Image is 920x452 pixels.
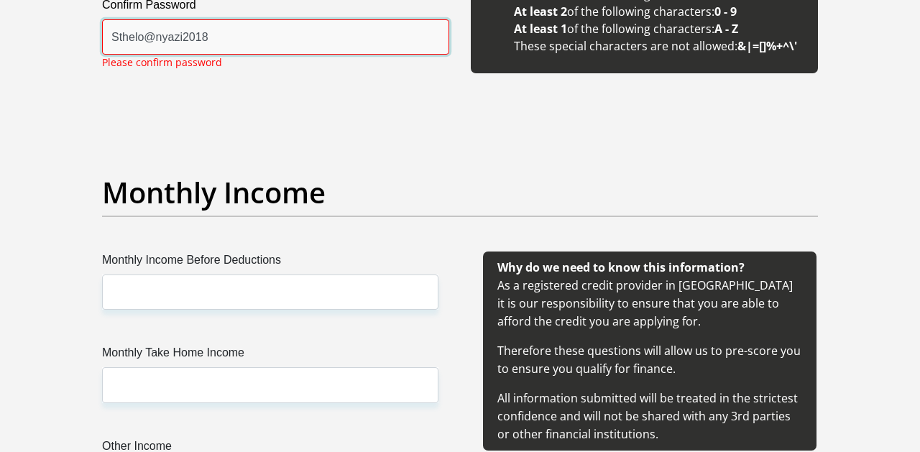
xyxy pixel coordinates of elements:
[514,3,804,20] li: of the following characters:
[497,259,745,275] b: Why do we need to know this information?
[497,259,801,442] span: As a registered credit provider in [GEOGRAPHIC_DATA] it is our responsibility to ensure that you ...
[102,344,438,367] label: Monthly Take Home Income
[714,21,738,37] b: A - Z
[102,19,449,55] input: Confirm Password
[737,38,797,54] b: &|=[]%+^\'
[102,175,818,210] h2: Monthly Income
[514,20,804,37] li: of the following characters:
[102,367,438,402] input: Monthly Take Home Income
[514,21,567,37] b: At least 1
[514,4,567,19] b: At least 2
[102,55,222,70] p: Please confirm password
[102,275,438,310] input: Monthly Income Before Deductions
[102,252,438,275] label: Monthly Income Before Deductions
[714,4,737,19] b: 0 - 9
[514,37,804,55] li: These special characters are not allowed:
